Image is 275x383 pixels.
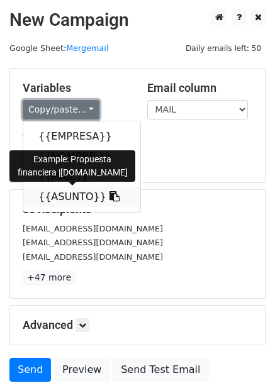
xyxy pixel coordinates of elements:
[212,323,275,383] div: Widget de chat
[212,323,275,383] iframe: Chat Widget
[66,43,108,53] a: Mergemail
[23,126,140,147] a: {{EMPRESA}}
[9,358,51,382] a: Send
[54,358,109,382] a: Preview
[113,358,208,382] a: Send Test Email
[23,270,76,286] a: +47 more
[23,252,163,262] small: [EMAIL_ADDRESS][DOMAIN_NAME]
[23,100,99,119] a: Copy/paste...
[9,9,266,31] h2: New Campaign
[23,81,128,95] h5: Variables
[23,187,140,207] a: {{ASUNTO}}
[9,150,135,182] div: Example: Propuesta financiera |[DOMAIN_NAME]
[181,42,266,55] span: Daily emails left: 50
[23,224,163,233] small: [EMAIL_ADDRESS][DOMAIN_NAME]
[23,318,252,332] h5: Advanced
[147,81,253,95] h5: Email column
[23,238,163,247] small: [EMAIL_ADDRESS][DOMAIN_NAME]
[181,43,266,53] a: Daily emails left: 50
[9,43,108,53] small: Google Sheet:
